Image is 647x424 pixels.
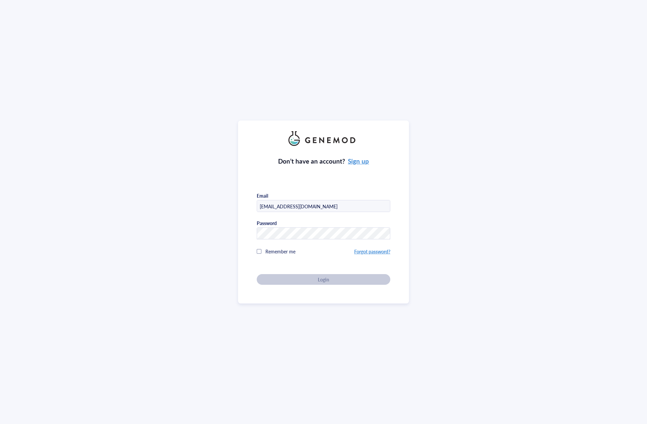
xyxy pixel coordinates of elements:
div: Email [257,193,268,199]
a: Sign up [348,157,369,166]
span: Remember me [265,248,295,255]
a: Forgot password? [354,248,390,255]
div: Password [257,220,277,226]
img: genemod_logo_light-BcqUzbGq.png [288,131,359,146]
div: Don’t have an account? [278,157,369,166]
